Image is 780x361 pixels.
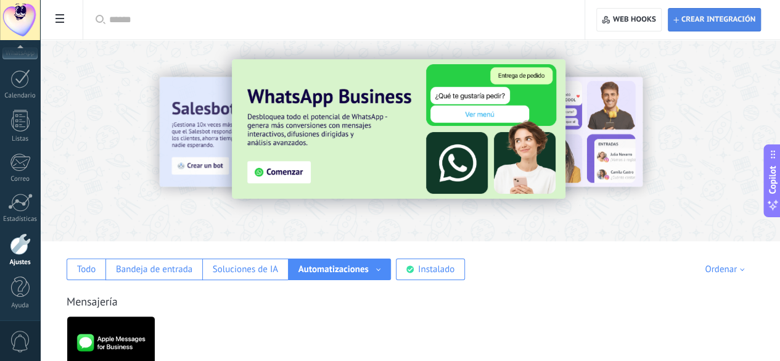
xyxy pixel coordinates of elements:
div: Correo [2,175,38,183]
span: Web hooks [613,15,656,25]
button: Crear integración [668,8,761,31]
div: Calendario [2,92,38,100]
div: Soluciones de IA [213,263,278,275]
div: Ordenar [705,263,749,275]
div: Automatizaciones [298,263,369,275]
div: Listas [2,135,38,143]
div: Todo [77,263,96,275]
div: Estadísticas [2,215,38,223]
div: Instalado [418,263,454,275]
img: Slide 3 [232,59,565,199]
div: Bandeja de entrada [116,263,192,275]
span: Copilot [766,165,779,194]
a: Mensajería [67,294,118,309]
button: Web hooks [596,8,661,31]
div: Ayuda [2,302,38,310]
span: Crear integración [681,15,755,25]
div: Ajustes [2,259,38,267]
